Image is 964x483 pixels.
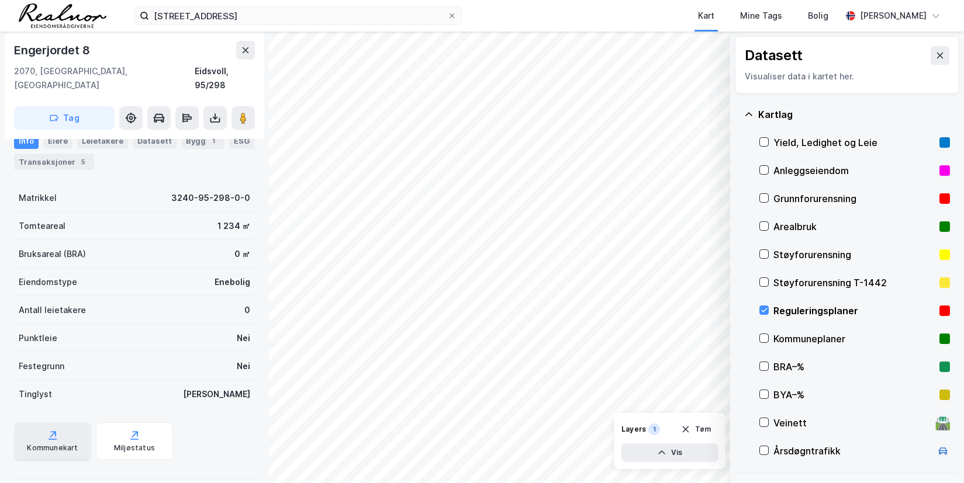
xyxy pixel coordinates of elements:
[14,106,115,130] button: Tag
[208,135,220,147] div: 1
[19,219,65,233] div: Tomteareal
[14,154,94,170] div: Transaksjoner
[773,360,935,374] div: BRA–%
[149,7,447,25] input: Søk på adresse, matrikkel, gårdeiere, leietakere eller personer
[19,303,86,317] div: Antall leietakere
[19,331,57,345] div: Punktleie
[244,303,250,317] div: 0
[698,9,714,23] div: Kart
[758,107,950,121] div: Kartlag
[19,387,52,401] div: Tinglyst
[773,192,935,206] div: Grunnforurensning
[621,443,718,462] button: Vis
[740,9,782,23] div: Mine Tags
[906,427,964,483] div: Kontrollprogram for chat
[183,387,250,401] div: [PERSON_NAME]
[14,133,39,149] div: Info
[77,133,128,149] div: Leietakere
[673,420,718,439] button: Tøm
[43,133,72,149] div: Eiere
[19,191,57,205] div: Matrikkel
[745,70,949,84] div: Visualiser data i kartet her.
[229,133,254,149] div: ESG
[19,359,64,373] div: Festegrunn
[745,46,803,65] div: Datasett
[14,41,92,60] div: Engerjordet 8
[19,247,86,261] div: Bruksareal (BRA)
[195,64,255,92] div: Eidsvoll, 95/298
[19,275,77,289] div: Eiendomstype
[906,427,964,483] iframe: Chat Widget
[217,219,250,233] div: 1 234 ㎡
[773,444,931,458] div: Årsdøgntrafikk
[234,247,250,261] div: 0 ㎡
[181,133,224,149] div: Bygg
[773,135,935,150] div: Yield, Ledighet og Leie
[78,156,89,168] div: 5
[237,359,250,373] div: Nei
[133,133,177,149] div: Datasett
[114,443,155,453] div: Miljøstatus
[773,332,935,346] div: Kommuneplaner
[773,416,931,430] div: Veinett
[27,443,78,453] div: Kommunekart
[773,248,935,262] div: Støyforurensning
[237,331,250,345] div: Nei
[773,164,935,178] div: Anleggseiendom
[215,275,250,289] div: Enebolig
[808,9,828,23] div: Bolig
[773,304,935,318] div: Reguleringsplaner
[19,4,106,28] img: realnor-logo.934646d98de889bb5806.png
[14,64,195,92] div: 2070, [GEOGRAPHIC_DATA], [GEOGRAPHIC_DATA]
[171,191,250,205] div: 3240-95-298-0-0
[935,415,951,430] div: 🛣️
[773,388,935,402] div: BYA–%
[648,423,660,435] div: 1
[773,276,935,290] div: Støyforurensning T-1442
[621,425,646,434] div: Layers
[773,220,935,234] div: Arealbruk
[860,9,927,23] div: [PERSON_NAME]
